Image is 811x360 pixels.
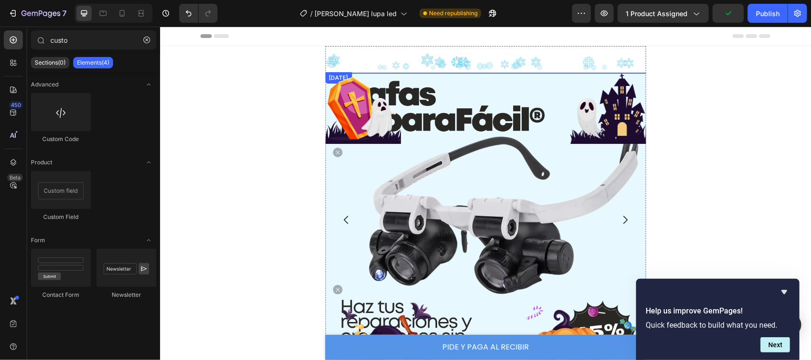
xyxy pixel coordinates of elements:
[31,158,52,167] span: Product
[626,9,687,19] span: 1 product assigned
[779,286,790,298] button: Hide survey
[35,59,66,66] p: Sections(0)
[282,314,369,328] p: PIDE Y PAGA AL RECIBIR
[96,291,156,299] div: Newsletter
[31,291,91,299] div: Contact Form
[315,9,397,19] span: [PERSON_NAME] lupa led
[141,77,156,92] span: Toggle open
[141,155,156,170] span: Toggle open
[62,8,67,19] p: 7
[310,9,313,19] span: /
[179,4,218,23] div: Undo/Redo
[646,305,790,317] h2: Help us improve GemPages!
[160,27,811,360] iframe: Design area
[748,4,788,23] button: Publish
[31,213,91,221] div: Custom Field
[761,337,790,352] button: Next question
[31,236,45,245] span: Form
[77,59,109,66] p: Elements(4)
[756,9,780,19] div: Publish
[7,174,23,181] div: Beta
[4,4,71,23] button: 7
[31,30,156,49] input: Search Sections & Elements
[165,308,486,333] button: <p>PIDE Y PAGA AL RECIBIR</p>
[173,180,200,207] button: Carousel Back Arrow
[31,135,91,143] div: Custom Code
[31,80,58,89] span: Advanced
[452,180,478,207] button: Carousel Next Arrow
[429,9,477,18] span: Need republishing
[646,321,790,330] p: Quick feedback to build what you need.
[9,101,23,109] div: 450
[646,286,790,352] div: Help us improve GemPages!
[618,4,709,23] button: 1 product assigned
[141,233,156,248] span: Toggle open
